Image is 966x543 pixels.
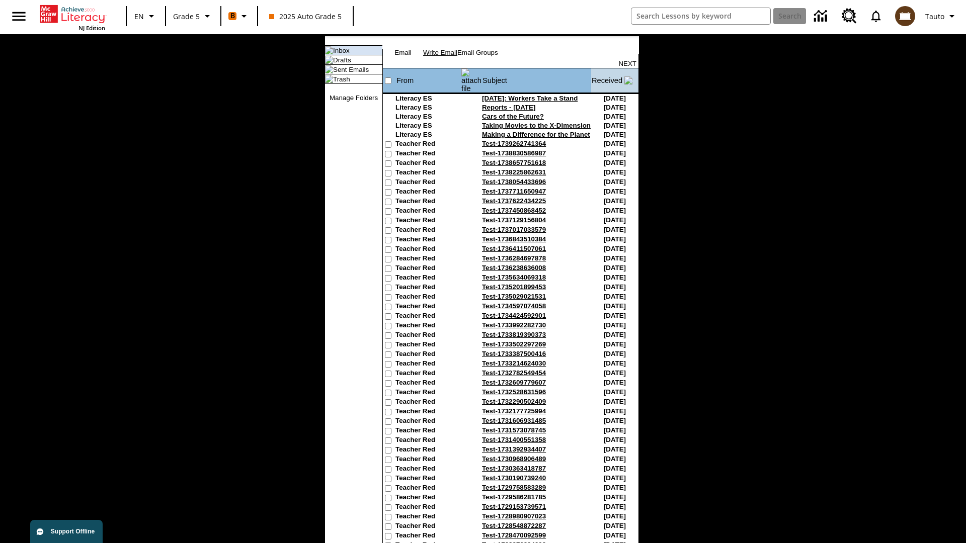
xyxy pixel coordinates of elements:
a: Test-1737450868452 [482,207,546,214]
a: Test-1735201899453 [482,283,546,291]
a: Test-1737622434225 [482,197,546,205]
a: Resource Center, Will open in new tab [836,3,863,30]
td: Teacher Red [395,522,461,531]
nobr: [DATE] [604,445,626,453]
nobr: [DATE] [604,104,626,111]
td: Teacher Red [395,216,461,226]
td: Teacher Red [395,188,461,197]
span: Tauto [925,11,944,22]
td: Teacher Red [395,407,461,417]
a: Sent Emails [333,66,369,73]
a: Test-1737017033579 [482,226,546,233]
nobr: [DATE] [604,178,626,186]
nobr: [DATE] [604,398,626,405]
nobr: [DATE] [604,484,626,491]
a: Cars of the Future? [482,113,544,120]
a: Data Center [808,3,836,30]
a: NEXT [618,60,636,67]
a: Test-1732782549454 [482,369,546,377]
td: Teacher Red [395,302,461,312]
td: Teacher Red [395,168,461,178]
td: Teacher Red [395,455,461,465]
nobr: [DATE] [604,379,626,386]
button: Profile/Settings [921,7,962,25]
a: Test-1733387500416 [482,350,546,357]
td: Teacher Red [395,207,461,216]
a: Test-1736284697878 [482,254,546,262]
nobr: [DATE] [604,312,626,319]
a: Test-1736843510384 [482,235,546,243]
img: attach file [461,68,481,93]
nobr: [DATE] [604,522,626,529]
nobr: [DATE] [604,122,626,129]
span: EN [134,11,144,22]
nobr: [DATE] [604,113,626,120]
a: Test-1732528631596 [482,388,546,396]
td: Teacher Red [395,484,461,493]
a: Drafts [333,56,351,64]
a: Manage Folders [330,94,378,102]
a: Email [394,49,411,56]
div: Home [40,3,105,32]
nobr: [DATE] [604,226,626,233]
a: From [396,76,414,84]
nobr: [DATE] [604,235,626,243]
button: Language: EN, Select a language [130,7,162,25]
td: Teacher Red [395,226,461,235]
nobr: [DATE] [604,493,626,501]
nobr: [DATE] [604,264,626,271]
img: arrow_down.gif [624,76,632,84]
button: Open side menu [4,2,34,31]
nobr: [DATE] [604,417,626,424]
td: Teacher Red [395,512,461,522]
a: Test-1737711650947 [482,188,546,195]
td: Teacher Red [395,388,461,398]
nobr: [DATE] [604,455,626,463]
a: Test-1731400551358 [482,436,546,443]
td: Teacher Red [395,245,461,254]
nobr: [DATE] [604,293,626,300]
nobr: [DATE] [604,359,626,367]
a: Test-1733819390373 [482,331,546,338]
a: Test-1737129156804 [482,216,546,224]
a: Test-1736411507061 [482,245,546,252]
nobr: [DATE] [604,331,626,338]
span: Grade 5 [173,11,200,22]
nobr: [DATE] [604,159,626,166]
nobr: [DATE] [604,197,626,205]
a: Test-1728980907023 [482,512,546,520]
nobr: [DATE] [604,407,626,415]
a: Test-1738054433696 [482,178,546,186]
td: Teacher Red [395,283,461,293]
td: Literacy ES [395,131,461,140]
td: Teacher Red [395,149,461,159]
a: Making a Difference for the Planet [482,131,590,138]
a: Test-1738225862631 [482,168,546,176]
a: Test-1733214624030 [482,359,546,367]
td: Teacher Red [395,178,461,188]
a: Test-1729153739571 [482,503,546,510]
nobr: [DATE] [604,465,626,472]
nobr: [DATE] [604,207,626,214]
span: NJ Edition [78,24,105,32]
a: Test-1728548872287 [482,522,546,529]
td: Teacher Red [395,445,461,455]
td: Literacy ES [395,104,461,113]
img: folder_icon.gif [325,65,333,73]
a: Test-1735634069318 [482,274,546,281]
a: Test-1733502297269 [482,340,546,348]
td: Teacher Red [395,379,461,388]
td: Teacher Red [395,321,461,331]
a: Reports - [DATE] [482,104,535,111]
td: Teacher Red [395,359,461,369]
nobr: [DATE] [604,274,626,281]
td: Teacher Red [395,474,461,484]
img: folder_icon.gif [325,75,333,83]
img: avatar image [895,6,915,26]
td: Teacher Red [395,398,461,407]
nobr: [DATE] [604,245,626,252]
a: Test-1728470092599 [482,531,546,539]
a: Test-1739262741364 [482,140,546,147]
nobr: [DATE] [604,149,626,157]
a: Notifications [863,3,889,29]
